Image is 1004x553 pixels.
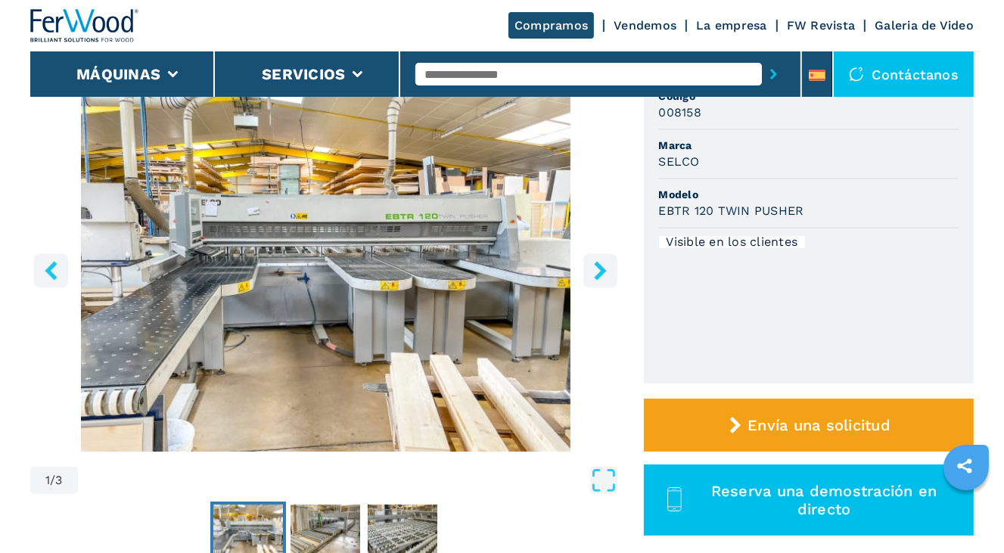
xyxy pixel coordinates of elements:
[696,18,767,33] a: La empresa
[30,85,621,452] img: Seccionadoras De Carga Automática SELCO EBTR 120 TWIN PUSHER
[262,65,345,83] button: Servicios
[748,416,891,434] span: Envía una solicitud
[45,474,50,486] span: 1
[834,51,974,97] div: Contáctanos
[659,153,700,170] h3: SELCO
[82,467,617,494] button: Open Fullscreen
[940,485,993,542] iframe: Chat
[50,474,55,486] span: /
[659,202,804,219] h3: EBTR 120 TWIN PUSHER
[583,253,617,287] button: right-button
[762,57,785,92] button: submit-button
[659,236,806,248] div: Visible en los clientes
[787,18,856,33] a: FW Revista
[659,187,959,202] span: Modelo
[659,104,702,121] h3: 008158
[30,9,139,42] img: Ferwood
[55,474,62,486] span: 3
[692,482,956,518] span: Reserva una demostración en directo
[30,85,621,452] div: Go to Slide 1
[875,18,974,33] a: Galeria de Video
[508,12,594,39] a: Compramos
[644,399,974,452] button: Envía una solicitud
[946,447,984,485] a: sharethis
[659,138,959,153] span: Marca
[34,253,68,287] button: left-button
[76,65,160,83] button: Máquinas
[644,464,974,536] button: Reserva una demostración en directo
[849,67,864,82] img: Contáctanos
[614,18,676,33] a: Vendemos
